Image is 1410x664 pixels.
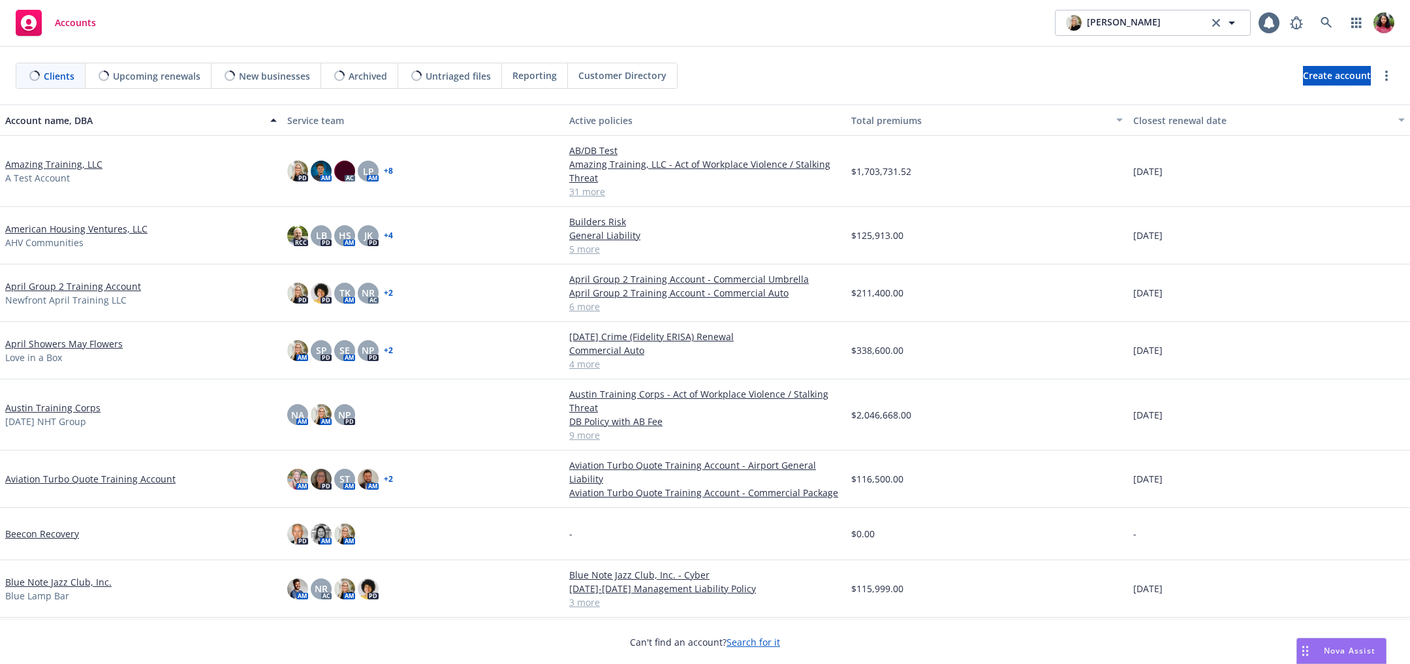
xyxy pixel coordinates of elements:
span: Accounts [55,18,96,28]
span: [DATE] [1133,286,1163,300]
a: Amazing Training, LLC - Act of Workplace Violence / Stalking Threat [569,157,841,185]
span: Nova Assist [1324,645,1375,656]
button: Total premiums [846,104,1128,136]
span: Upcoming renewals [113,69,200,83]
span: $2,046,668.00 [851,408,911,422]
span: NP [338,408,351,422]
img: photo [1066,15,1082,31]
span: $125,913.00 [851,229,903,242]
a: Aviation Turbo Quote Training Account - Airport General Liability [569,458,841,486]
a: Blue Note Jazz Club, Inc. - Cyber [569,568,841,582]
span: $1,703,731.52 [851,165,911,178]
span: [DATE] [1133,408,1163,422]
a: Accounts [10,5,101,41]
a: Beecon Recovery [5,527,79,541]
span: TK [339,286,351,300]
img: photo [287,524,308,545]
span: SE [339,343,350,357]
a: Austin Training Corps - Act of Workplace Violence / Stalking Threat [569,387,841,415]
span: NP [362,343,375,357]
img: photo [287,161,308,182]
a: Aviation Turbo Quote Training Account - Commercial Package [569,486,841,499]
a: clear selection [1208,15,1224,31]
img: photo [334,524,355,545]
span: $338,600.00 [851,343,903,357]
span: Create account [1303,63,1371,88]
a: 31 more [569,185,841,198]
div: Closest renewal date [1133,114,1390,127]
img: photo [358,469,379,490]
span: Newfront April Training LLC [5,293,127,307]
span: [DATE] [1133,343,1163,357]
span: Love in a Box [5,351,62,364]
a: 3 more [569,595,841,609]
span: Archived [349,69,387,83]
span: $115,999.00 [851,582,903,595]
span: New businesses [239,69,310,83]
span: JK [364,229,373,242]
img: photo [334,578,355,599]
span: $116,500.00 [851,472,903,486]
span: [DATE] [1133,582,1163,595]
a: 6 more [569,300,841,313]
span: HS [339,229,351,242]
a: + 2 [384,475,393,483]
a: April Showers May Flowers [5,337,123,351]
span: $0.00 [851,527,875,541]
a: + 2 [384,347,393,355]
a: General Liability [569,229,841,242]
span: A Test Account [5,171,70,185]
img: photo [287,340,308,361]
span: Blue Lamp Bar [5,589,69,603]
span: [DATE] [1133,472,1163,486]
a: DB Policy with AB Fee [569,415,841,428]
span: Customer Directory [578,69,666,82]
span: SP [316,343,327,357]
a: April Group 2 Training Account [5,279,141,293]
a: April Group 2 Training Account - Commercial Auto [569,286,841,300]
a: Report a Bug [1283,10,1309,36]
span: [DATE] [1133,229,1163,242]
span: LB [316,229,327,242]
span: [DATE] [1133,165,1163,178]
a: Search [1313,10,1339,36]
a: Search for it [727,636,780,648]
a: Aviation Turbo Quote Training Account [5,472,176,486]
img: photo [334,161,355,182]
span: [PERSON_NAME] [1087,15,1161,31]
a: Amazing Training, LLC [5,157,102,171]
span: $211,400.00 [851,286,903,300]
span: - [569,527,572,541]
div: Active policies [569,114,841,127]
span: AHV Communities [5,236,84,249]
span: NA [291,408,304,422]
div: Account name, DBA [5,114,262,127]
span: NR [315,582,328,595]
div: Total premiums [851,114,1108,127]
span: Untriaged files [426,69,491,83]
a: Commercial Auto [569,343,841,357]
a: Builders Risk [569,215,841,229]
a: more [1379,68,1394,84]
a: American Housing Ventures, LLC [5,222,148,236]
a: 4 more [569,357,841,371]
button: photo[PERSON_NAME]clear selection [1055,10,1251,36]
a: + 2 [384,289,393,297]
span: - [1133,527,1136,541]
img: photo [287,283,308,304]
img: photo [358,578,379,599]
span: Can't find an account? [630,635,780,649]
a: Switch app [1343,10,1370,36]
a: [DATE] Crime (Fidelity ERISA) Renewal [569,330,841,343]
img: photo [311,524,332,545]
img: photo [311,404,332,425]
a: Create account [1303,66,1371,86]
img: photo [1373,12,1394,33]
span: Clients [44,69,74,83]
